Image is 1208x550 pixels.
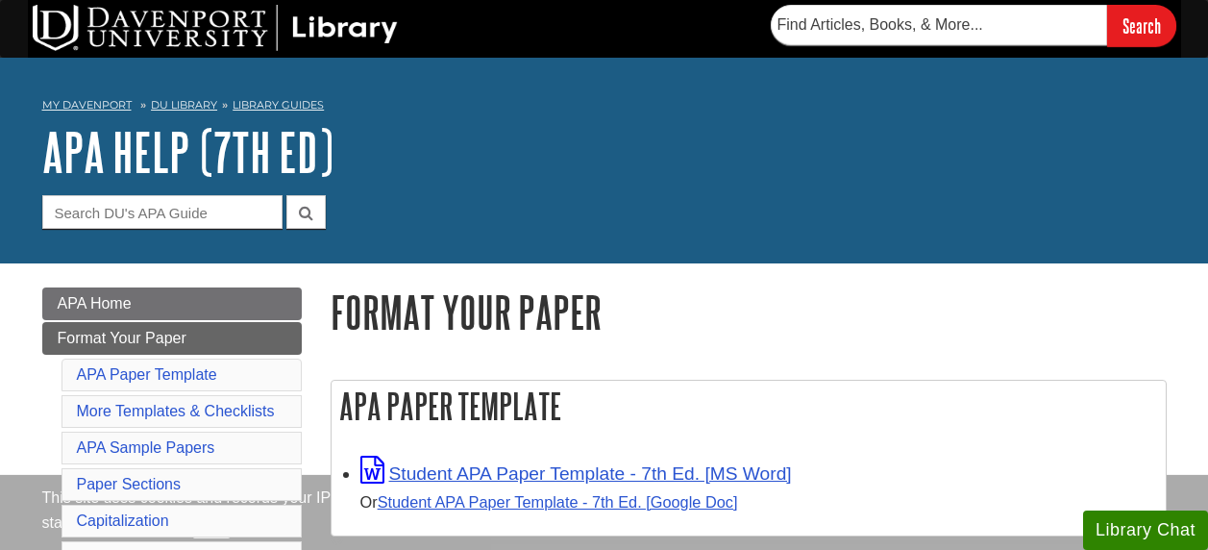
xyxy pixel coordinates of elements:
[77,366,217,383] a: APA Paper Template
[42,97,132,113] a: My Davenport
[42,122,333,182] a: APA Help (7th Ed)
[1107,5,1176,46] input: Search
[58,295,132,312] span: APA Home
[360,493,738,511] small: Or
[42,322,302,355] a: Format Your Paper
[42,287,302,320] a: APA Home
[378,493,738,511] a: Student APA Paper Template - 7th Ed. [Google Doc]
[77,439,215,456] a: APA Sample Papers
[58,330,186,346] span: Format Your Paper
[77,512,169,529] a: Capitalization
[360,463,792,484] a: Link opens in new window
[33,5,398,51] img: DU Library
[332,381,1166,432] h2: APA Paper Template
[42,92,1167,123] nav: breadcrumb
[331,287,1167,337] h1: Format Your Paper
[1083,511,1208,550] button: Library Chat
[771,5,1176,46] form: Searches DU Library's articles, books, and more
[233,98,324,112] a: Library Guides
[77,403,275,419] a: More Templates & Checklists
[771,5,1107,45] input: Find Articles, Books, & More...
[42,195,283,229] input: Search DU's APA Guide
[151,98,217,112] a: DU Library
[77,476,182,492] a: Paper Sections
